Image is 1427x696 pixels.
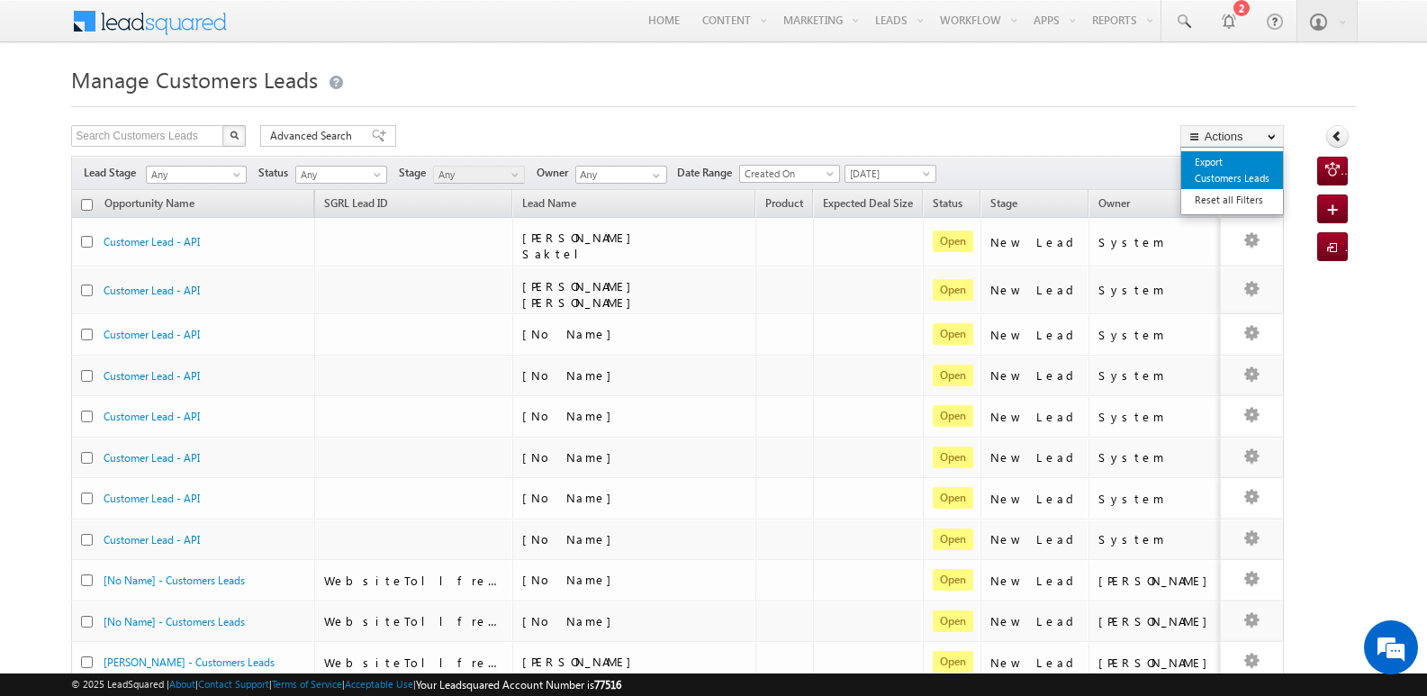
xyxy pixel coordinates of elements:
[23,167,329,539] textarea: Type your message and hit 'Enter'
[104,655,275,669] a: [PERSON_NAME] - Customers Leads
[990,491,1080,507] div: New Lead
[844,165,936,183] a: [DATE]
[575,166,667,184] input: Type to Search
[1098,613,1216,629] div: [PERSON_NAME]
[1098,531,1216,547] div: System
[146,166,247,184] a: Any
[104,615,245,628] a: [No Name] - Customers Leads
[416,678,621,691] span: Your Leadsquared Account Number is
[513,194,585,217] span: Lead Name
[104,284,200,297] a: Customer Lead - API
[933,447,973,468] span: Open
[1180,125,1284,148] button: Actions
[522,367,620,383] span: [No Name]
[990,573,1080,589] div: New Lead
[522,408,620,423] span: [No Name]
[933,230,973,252] span: Open
[522,572,620,587] span: [No Name]
[258,165,295,181] span: Status
[845,166,931,182] span: [DATE]
[933,487,973,509] span: Open
[295,9,339,52] div: Minimize live chat window
[990,196,1017,210] span: Stage
[1098,367,1216,384] div: System
[433,166,525,184] a: Any
[1181,151,1283,189] a: Export Customers Leads
[71,676,621,693] span: © 2025 LeadSquared | | | | |
[990,327,1080,343] div: New Lead
[104,574,245,587] a: [No Name] - Customers Leads
[522,449,620,465] span: [No Name]
[1181,189,1283,211] a: Reset all Filters
[537,165,575,181] span: Owner
[643,167,665,185] a: Show All Items
[933,279,973,301] span: Open
[324,196,388,210] span: SGRL Lead ID
[245,555,327,579] em: Start Chat
[990,367,1080,384] div: New Lead
[324,573,504,589] div: WebsiteTollfree1386
[522,230,640,261] span: [PERSON_NAME] Saktel
[295,166,387,184] a: Any
[104,196,194,210] span: Opportunity Name
[1098,655,1216,671] div: [PERSON_NAME]
[230,131,239,140] img: Search
[933,529,973,550] span: Open
[990,531,1080,547] div: New Lead
[399,165,433,181] span: Stage
[147,167,240,183] span: Any
[1098,234,1216,250] div: System
[81,199,93,211] input: Check all records
[104,492,200,505] a: Customer Lead - API
[296,167,382,183] span: Any
[990,655,1080,671] div: New Lead
[933,651,973,673] span: Open
[933,365,973,386] span: Open
[104,451,200,465] a: Customer Lead - API
[990,234,1080,250] div: New Lead
[1098,282,1216,298] div: System
[104,410,200,423] a: Customer Lead - API
[104,328,200,341] a: Customer Lead - API
[522,326,620,341] span: [No Name]
[739,165,840,183] a: Created On
[981,194,1026,217] a: Stage
[104,235,200,249] a: Customer Lead - API
[933,569,973,591] span: Open
[1098,449,1216,466] div: System
[95,194,203,217] a: Opportunity Name
[933,610,973,632] span: Open
[324,655,504,671] div: WebsiteTollfree1391
[522,278,640,310] span: [PERSON_NAME] [PERSON_NAME]
[94,95,303,118] div: Chat with us now
[522,654,640,669] span: [PERSON_NAME]
[522,613,620,628] span: [No Name]
[990,409,1080,425] div: New Lead
[990,449,1080,466] div: New Lead
[1098,196,1130,210] span: Owner
[31,95,76,118] img: d_60004797649_company_0_60004797649
[823,196,913,210] span: Expected Deal Size
[522,531,620,547] span: [No Name]
[765,196,803,210] span: Product
[740,166,834,182] span: Created On
[933,405,973,427] span: Open
[1098,573,1216,589] div: [PERSON_NAME]
[522,490,620,505] span: [No Name]
[1098,409,1216,425] div: System
[924,194,971,217] a: Status
[169,678,195,690] a: About
[990,613,1080,629] div: New Lead
[315,194,397,217] a: SGRL Lead ID
[345,678,413,690] a: Acceptable Use
[198,678,269,690] a: Contact Support
[677,165,739,181] span: Date Range
[990,282,1080,298] div: New Lead
[104,369,200,383] a: Customer Lead - API
[1098,327,1216,343] div: System
[104,533,200,547] a: Customer Lead - API
[272,678,342,690] a: Terms of Service
[84,165,143,181] span: Lead Stage
[594,678,621,691] span: 77516
[434,167,519,183] span: Any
